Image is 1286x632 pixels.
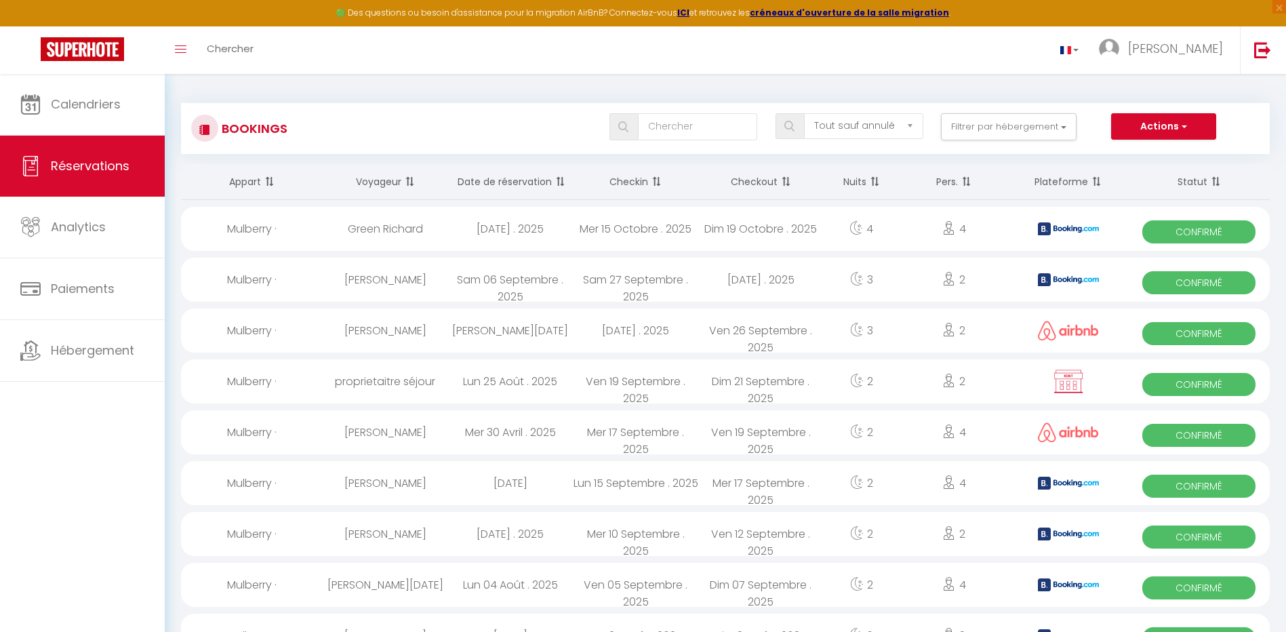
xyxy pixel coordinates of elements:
span: Paiements [51,280,115,297]
th: Sort by guest [323,164,448,200]
span: Réservations [51,157,129,174]
th: Sort by people [900,164,1009,200]
button: Actions [1111,113,1215,140]
a: Chercher [197,26,264,74]
img: logout [1254,41,1271,58]
th: Sort by status [1128,164,1270,200]
th: Sort by checkout [698,164,824,200]
th: Sort by checkin [573,164,698,200]
a: créneaux d'ouverture de la salle migration [750,7,949,18]
a: ... [PERSON_NAME] [1089,26,1240,74]
span: Analytics [51,218,106,235]
th: Sort by booking date [447,164,573,200]
span: Calendriers [51,96,121,113]
span: [PERSON_NAME] [1128,40,1223,57]
th: Sort by nights [824,164,900,200]
img: ... [1099,39,1119,59]
span: Hébergement [51,342,134,359]
span: Chercher [207,41,254,56]
a: ICI [677,7,689,18]
img: Super Booking [41,37,124,61]
input: Chercher [638,113,758,140]
th: Sort by channel [1009,164,1129,200]
h3: Bookings [218,113,287,144]
button: Ouvrir le widget de chat LiveChat [11,5,52,46]
button: Filtrer par hébergement [941,113,1077,140]
th: Sort by rentals [181,164,323,200]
